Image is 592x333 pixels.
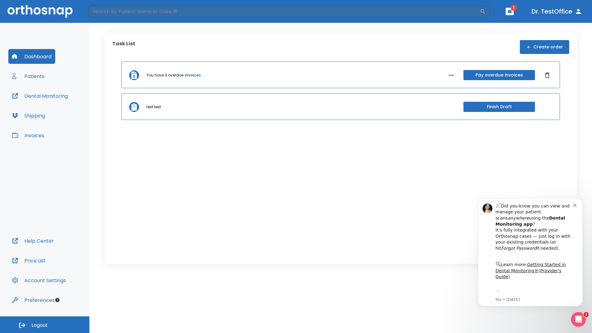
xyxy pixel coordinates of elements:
[112,40,135,54] p: Task List
[8,128,48,143] button: Invoices
[463,102,535,112] button: Finish Draft
[520,40,569,54] button: Create order
[105,13,109,18] button: Dismiss notification
[8,293,58,307] button: Preferences
[8,49,55,64] button: Dashboard
[542,70,552,80] button: Dismiss
[31,322,48,329] span: Logout
[571,312,586,327] iframe: Intercom live chat
[88,5,480,18] input: Search by Patient Name or Case #
[185,72,201,78] a: invoices
[7,5,73,18] img: Orthosnap
[469,189,592,316] iframe: Intercom notifications message
[27,102,82,113] a: App Store
[55,297,60,303] div: Tooltip anchor
[8,69,48,84] button: Patients
[8,253,49,268] button: Price List
[463,70,535,80] button: Pay overdue invoices
[8,88,72,103] button: Dental Monitoring
[511,5,517,11] span: 1
[146,72,183,78] p: You have 3 overdue
[8,233,58,248] button: Help Center
[529,6,585,17] button: Dr. TestOffice
[146,104,161,110] p: test test
[8,273,70,288] button: Account Settings
[584,312,589,317] span: 1
[8,108,49,123] button: Shipping
[27,108,105,114] p: Message from Ma, sent 1w ago
[27,101,105,132] div: Download the app: | ​ Let us know if you need help getting started!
